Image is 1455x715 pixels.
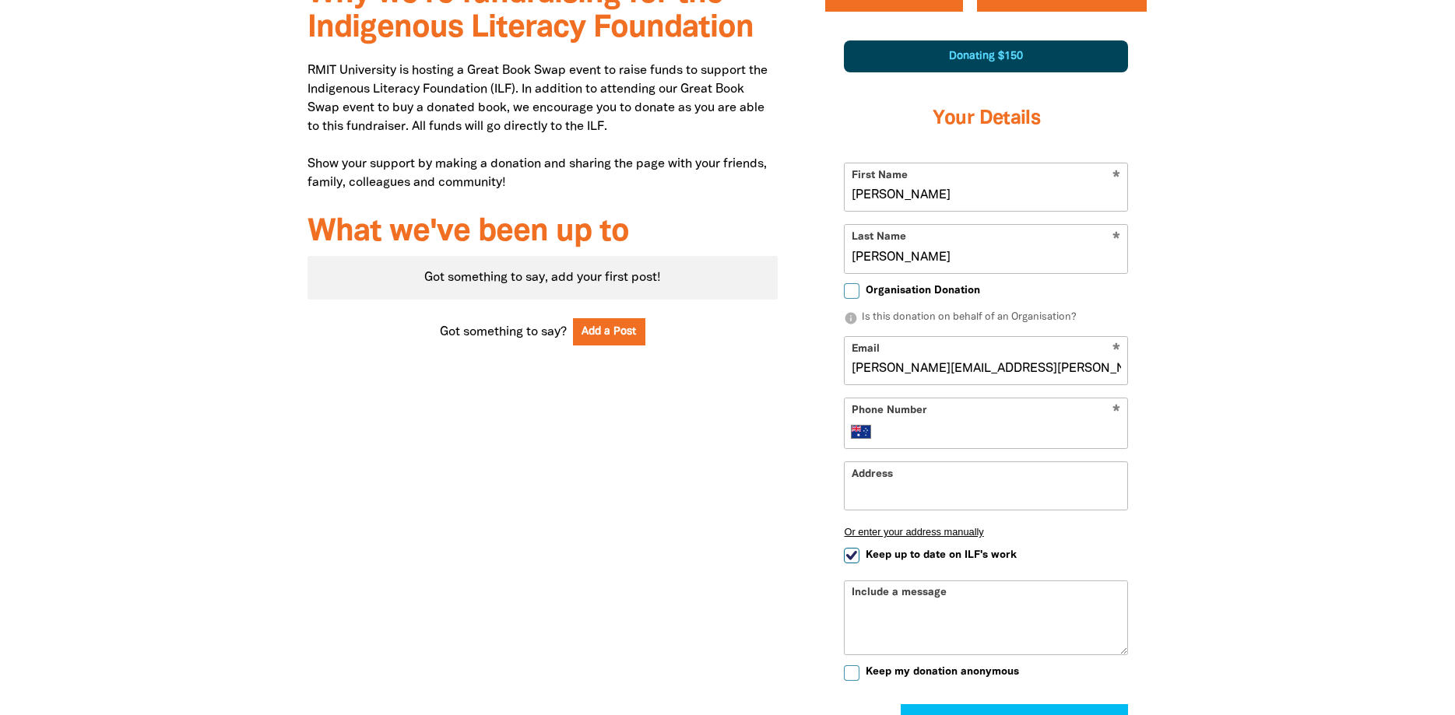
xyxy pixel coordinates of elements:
[866,283,980,298] span: Organisation Donation
[308,256,778,300] div: Paginated content
[844,283,859,299] input: Organisation Donation
[844,40,1128,72] div: Donating $150
[308,256,778,300] div: Got something to say, add your first post!
[308,216,778,250] h3: What we've been up to
[844,526,1128,538] button: Or enter your address manually
[844,88,1128,150] h3: Your Details
[573,318,646,345] button: Add a Post
[308,61,778,192] p: RMIT University is hosting a Great Book Swap event to raise funds to support the Indigenous Liter...
[844,311,858,325] i: info
[866,664,1019,679] span: Keep my donation anonymous
[844,310,1128,326] p: Is this donation on behalf of an Organisation?
[440,323,567,342] span: Got something to say?
[844,665,859,681] input: Keep my donation anonymous
[866,548,1017,563] span: Keep up to date on ILF's work
[1112,405,1120,419] i: Required
[844,548,859,563] input: Keep up to date on ILF's work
